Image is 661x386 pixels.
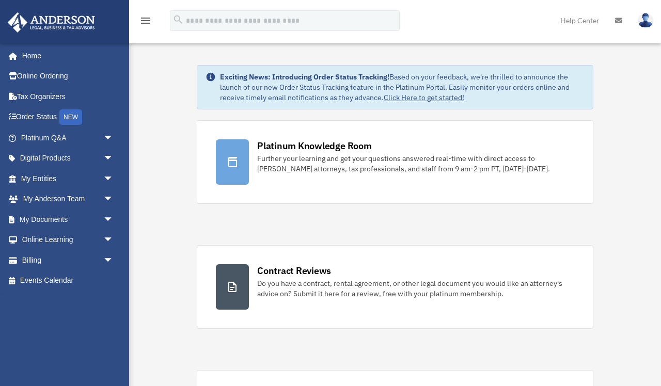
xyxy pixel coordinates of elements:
span: arrow_drop_down [103,189,124,210]
span: arrow_drop_down [103,127,124,149]
a: Platinum Knowledge Room Further your learning and get your questions answered real-time with dire... [197,120,593,204]
img: Anderson Advisors Platinum Portal [5,12,98,33]
div: Further your learning and get your questions answered real-time with direct access to [PERSON_NAM... [257,153,574,174]
a: Digital Productsarrow_drop_down [7,148,129,169]
a: Order StatusNEW [7,107,129,128]
div: Platinum Knowledge Room [257,139,372,152]
i: menu [139,14,152,27]
div: Do you have a contract, rental agreement, or other legal document you would like an attorney's ad... [257,278,574,299]
strong: Exciting News: Introducing Order Status Tracking! [220,72,389,82]
span: arrow_drop_down [103,148,124,169]
img: User Pic [638,13,653,28]
a: My Documentsarrow_drop_down [7,209,129,230]
a: Home [7,45,124,66]
a: My Entitiesarrow_drop_down [7,168,129,189]
a: Tax Organizers [7,86,129,107]
span: arrow_drop_down [103,250,124,271]
a: menu [139,18,152,27]
i: search [172,14,184,25]
div: Contract Reviews [257,264,331,277]
a: Click Here to get started! [384,93,464,102]
span: arrow_drop_down [103,209,124,230]
div: Based on your feedback, we're thrilled to announce the launch of our new Order Status Tracking fe... [220,72,585,103]
a: Billingarrow_drop_down [7,250,129,270]
a: My Anderson Teamarrow_drop_down [7,189,129,210]
a: Online Learningarrow_drop_down [7,230,129,250]
a: Events Calendar [7,270,129,291]
a: Online Ordering [7,66,129,87]
a: Contract Reviews Do you have a contract, rental agreement, or other legal document you would like... [197,245,593,329]
a: Platinum Q&Aarrow_drop_down [7,127,129,148]
span: arrow_drop_down [103,230,124,251]
span: arrow_drop_down [103,168,124,189]
div: NEW [59,109,82,125]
